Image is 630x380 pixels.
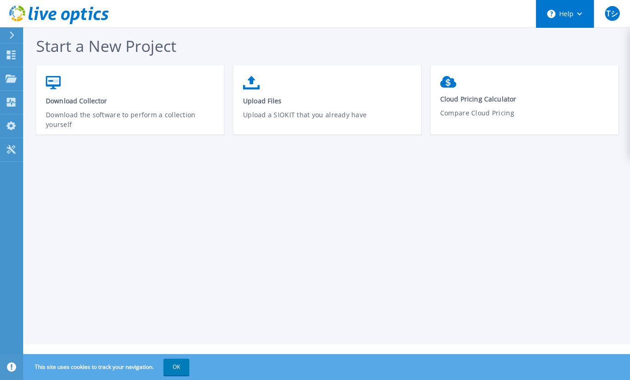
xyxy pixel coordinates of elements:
[243,96,412,105] span: Upload Files
[25,359,189,375] span: This site uses cookies to track your navigation.
[46,96,215,105] span: Download Collector
[233,71,421,138] a: Upload FilesUpload a SIOKIT that you already have
[243,110,412,131] p: Upload a SIOKIT that you already have
[440,95,609,103] span: Cloud Pricing Calculator
[606,10,618,17] span: Tシ
[440,108,609,129] p: Compare Cloud Pricing
[36,71,224,138] a: Download CollectorDownload the software to perform a collection yourself
[36,35,176,57] span: Start a New Project
[430,71,618,136] a: Cloud Pricing CalculatorCompare Cloud Pricing
[163,359,189,375] button: OK
[46,110,215,131] p: Download the software to perform a collection yourself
